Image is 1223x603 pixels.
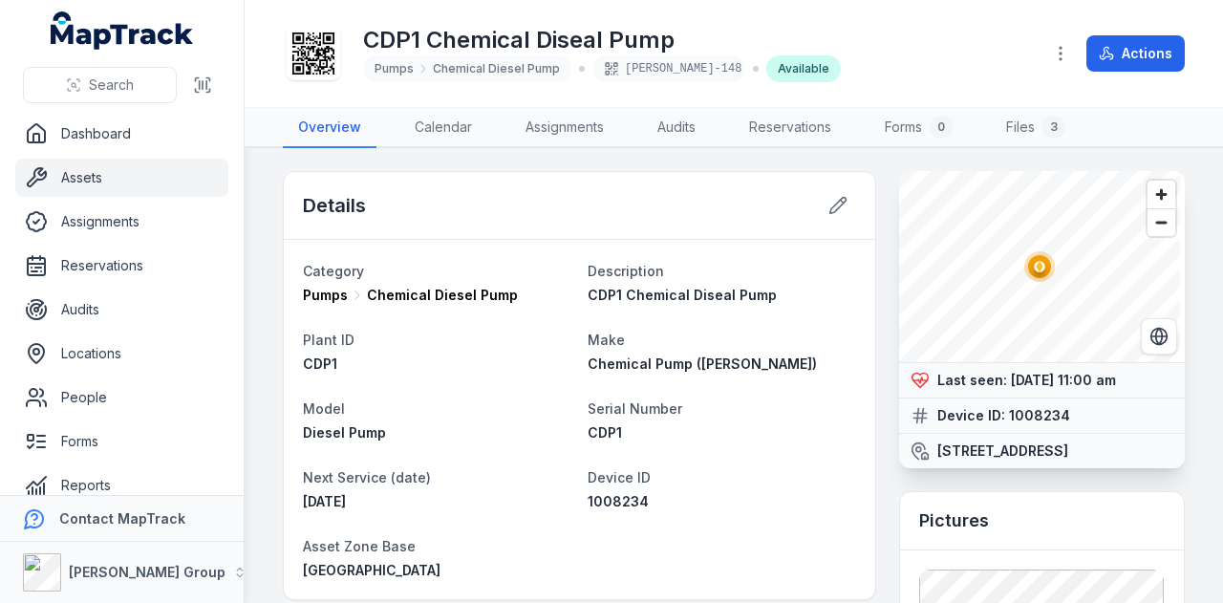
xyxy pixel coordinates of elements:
a: Audits [15,291,228,329]
div: Available [766,55,841,82]
span: Chemical Pump ([PERSON_NAME]) [588,355,817,372]
span: Make [588,332,625,348]
a: Assignments [510,108,619,148]
time: 12/08/2025, 11:00:03 am [1011,372,1116,388]
strong: [STREET_ADDRESS] [937,441,1068,461]
span: Asset Zone Base [303,538,416,554]
strong: Device ID: [937,406,1005,425]
span: Serial Number [588,400,682,417]
a: Calendar [399,108,487,148]
a: Audits [642,108,711,148]
span: Description [588,263,664,279]
strong: [PERSON_NAME] Group [69,564,225,580]
span: Category [303,263,364,279]
a: Reports [15,466,228,505]
span: Model [303,400,345,417]
span: Device ID [588,469,651,485]
a: Files3 [991,108,1081,148]
span: Pumps [303,286,348,305]
span: Chemical Diesel Pump [367,286,518,305]
h3: Pictures [919,507,989,534]
a: Overview [283,108,376,148]
span: [DATE] [303,493,346,509]
a: Locations [15,334,228,373]
span: Diesel Pump [303,424,386,441]
div: 3 [1042,116,1065,139]
button: Switch to Satellite View [1141,318,1177,355]
a: Reservations [15,247,228,285]
div: [PERSON_NAME]-148 [592,55,745,82]
canvas: Map [899,171,1180,362]
span: Search [89,75,134,95]
a: Forms0 [869,108,968,148]
span: Pumps [375,61,414,76]
a: Dashboard [15,115,228,153]
span: [GEOGRAPHIC_DATA] [303,562,440,578]
button: Zoom in [1148,181,1175,208]
a: Forms [15,422,228,461]
span: Chemical Diesel Pump [433,61,560,76]
span: [DATE] 11:00 am [1011,372,1116,388]
span: Next Service (date) [303,469,431,485]
h1: CDP1 Chemical Diseal Pump [363,25,841,55]
a: MapTrack [51,11,194,50]
a: Reservations [734,108,847,148]
button: Zoom out [1148,208,1175,236]
span: CDP1 [588,424,622,441]
a: Assets [15,159,228,197]
time: 13/08/2025, 12:00:00 am [303,493,346,509]
strong: Last seen: [937,371,1007,390]
div: 0 [930,116,953,139]
span: Plant ID [303,332,354,348]
span: CDP1 Chemical Diseal Pump [588,287,777,303]
strong: Contact MapTrack [59,510,185,527]
span: CDP1 [303,355,337,372]
button: Actions [1086,35,1185,72]
h2: Details [303,192,366,219]
span: 1008234 [588,493,649,509]
button: Search [23,67,177,103]
strong: 1008234 [1009,406,1070,425]
a: People [15,378,228,417]
a: Assignments [15,203,228,241]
